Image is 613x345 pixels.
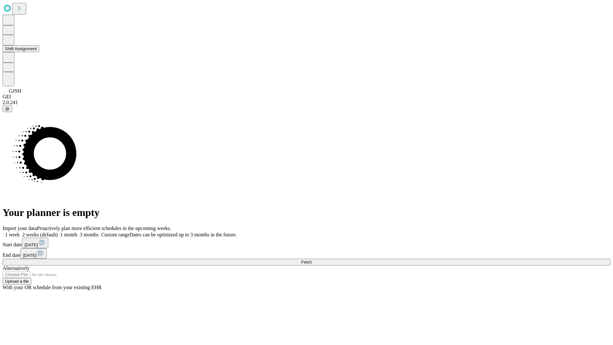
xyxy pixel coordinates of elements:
[3,45,39,52] button: Shift Assignment
[22,232,58,237] span: 2 weeks (default)
[3,94,610,100] div: GEI
[5,106,10,111] span: @
[5,232,20,237] span: 1 week
[3,248,610,259] div: End date
[3,238,610,248] div: Start date
[25,242,38,247] span: [DATE]
[3,278,31,285] button: Upload a file
[3,207,610,218] h1: Your planner is empty
[3,259,610,265] button: Fetch
[3,100,610,105] div: 2.0.241
[9,88,21,94] span: GJSH
[130,232,237,237] span: Dates can be optimized up to 3 months in the future.
[80,232,99,237] span: 3 months
[101,232,130,237] span: Custom range
[3,285,102,290] span: With your OR schedule from your existing EHR
[20,248,47,259] button: [DATE]
[23,253,36,258] span: [DATE]
[3,105,12,112] button: @
[3,265,29,271] span: Alternatively
[37,226,171,231] span: Proactively plan more efficient schedules in the upcoming weeks.
[301,260,312,264] span: Fetch
[3,226,37,231] span: Import your data
[60,232,77,237] span: 1 month
[22,238,48,248] button: [DATE]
